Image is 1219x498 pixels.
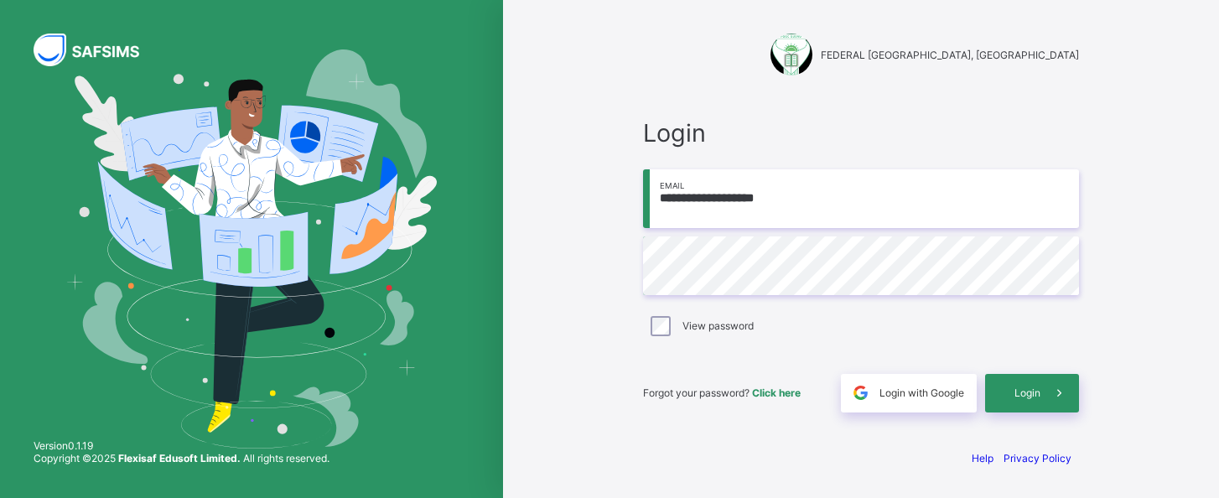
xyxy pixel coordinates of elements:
strong: Flexisaf Edusoft Limited. [118,452,241,464]
span: Login [1014,386,1040,399]
a: Privacy Policy [1004,452,1071,464]
a: Help [972,452,993,464]
label: View password [682,319,754,332]
img: SAFSIMS Logo [34,34,159,66]
span: Forgot your password? [643,386,801,399]
img: Hero Image [66,49,437,448]
a: Click here [752,386,801,399]
img: google.396cfc9801f0270233282035f929180a.svg [851,383,870,402]
span: Login [643,118,1079,148]
span: Login with Google [879,386,964,399]
span: FEDERAL [GEOGRAPHIC_DATA], [GEOGRAPHIC_DATA] [821,49,1079,61]
span: Copyright © 2025 All rights reserved. [34,452,329,464]
span: Version 0.1.19 [34,439,329,452]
